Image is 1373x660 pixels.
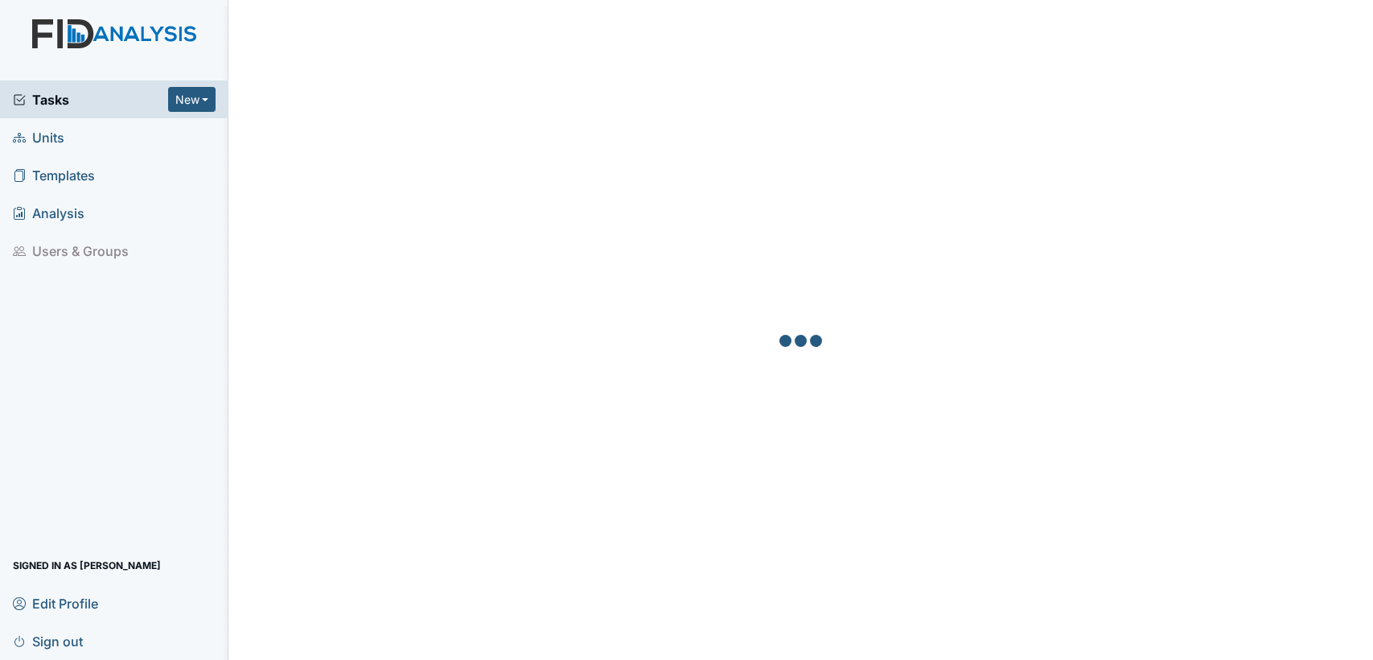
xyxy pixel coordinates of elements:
[13,163,95,188] span: Templates
[13,553,161,578] span: Signed in as [PERSON_NAME]
[13,629,83,654] span: Sign out
[13,125,64,150] span: Units
[13,591,98,616] span: Edit Profile
[168,87,216,112] button: New
[13,200,84,225] span: Analysis
[13,90,168,109] a: Tasks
